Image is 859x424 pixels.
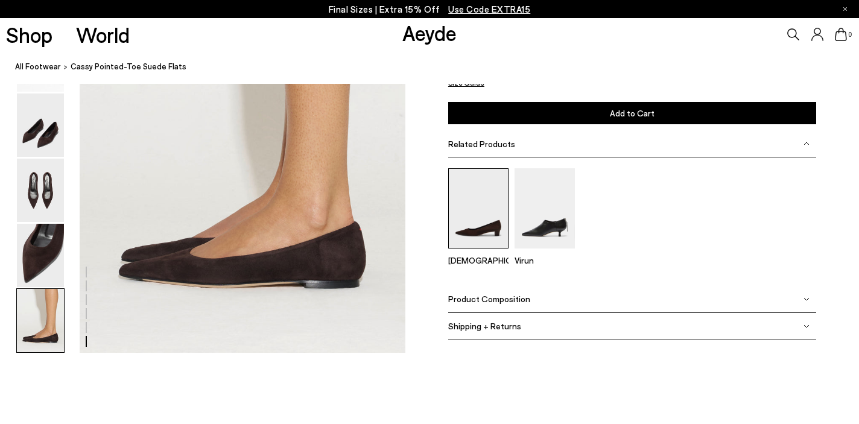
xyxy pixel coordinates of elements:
[804,323,810,329] img: svg%3E
[17,289,64,352] img: Cassy Pointed-Toe Suede Flats - Image 6
[6,24,52,45] a: Shop
[804,296,810,302] img: svg%3E
[17,224,64,287] img: Cassy Pointed-Toe Suede Flats - Image 5
[76,24,130,45] a: World
[448,321,521,332] span: Shipping + Returns
[448,4,530,14] span: Navigate to /collections/ss25-final-sizes
[804,141,810,147] img: svg%3E
[515,168,575,248] img: Virun Pointed Sock Boots
[448,139,515,149] span: Related Products
[610,108,655,118] span: Add to Cart
[17,159,64,222] img: Cassy Pointed-Toe Suede Flats - Image 4
[515,240,575,265] a: Virun Pointed Sock Boots Virun
[448,102,816,124] button: Add to Cart
[448,240,509,265] a: Judi Suede Pointed Pumps [DEMOGRAPHIC_DATA]
[448,168,509,248] img: Judi Suede Pointed Pumps
[71,60,186,73] span: Cassy Pointed-Toe Suede Flats
[15,60,61,73] a: All Footwear
[835,28,847,41] a: 0
[448,294,530,305] span: Product Composition
[847,31,853,38] span: 0
[15,51,859,84] nav: breadcrumb
[448,255,509,265] p: [DEMOGRAPHIC_DATA]
[329,2,531,17] p: Final Sizes | Extra 15% Off
[515,255,575,265] p: Virun
[17,93,64,157] img: Cassy Pointed-Toe Suede Flats - Image 3
[402,20,457,45] a: Aeyde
